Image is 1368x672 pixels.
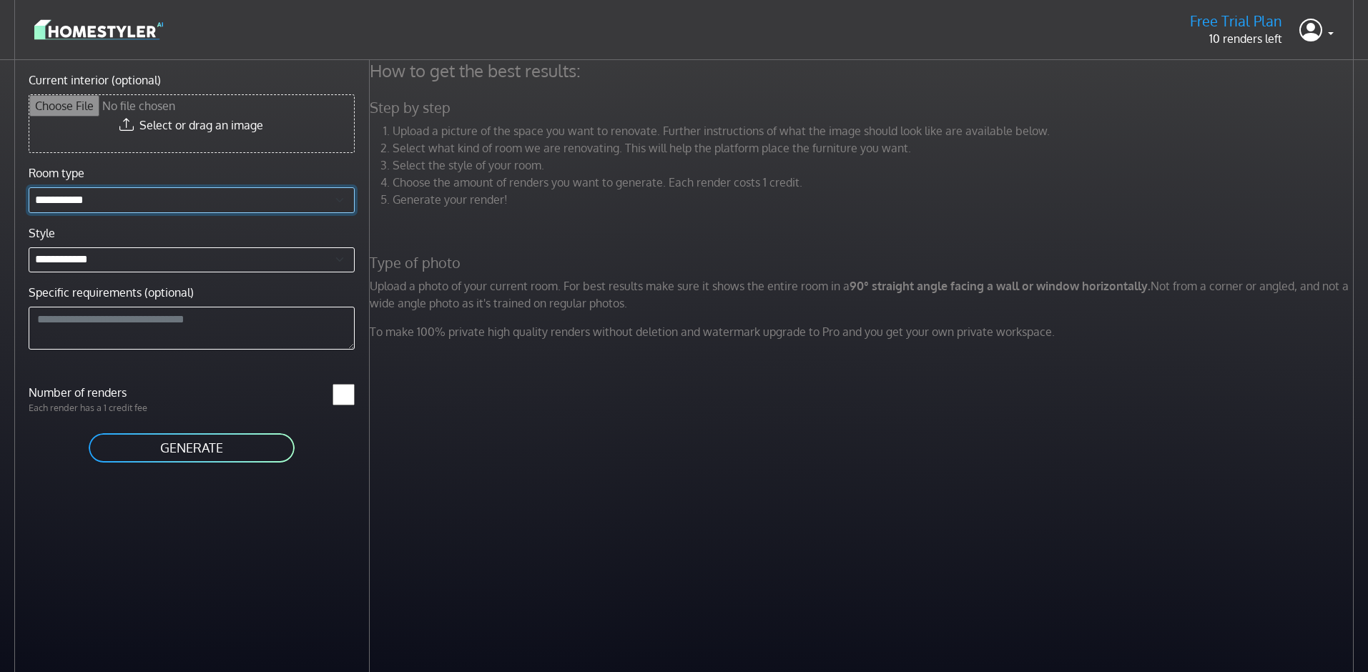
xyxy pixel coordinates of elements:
label: Number of renders [20,384,192,401]
h5: Type of photo [361,254,1367,272]
li: Generate your render! [393,191,1358,208]
li: Upload a picture of the space you want to renovate. Further instructions of what the image should... [393,122,1358,139]
label: Current interior (optional) [29,71,161,89]
p: Each render has a 1 credit fee [20,401,192,415]
h4: How to get the best results: [361,60,1367,81]
label: Room type [29,164,84,182]
h5: Step by step [361,99,1367,117]
strong: 90° straight angle facing a wall or window horizontally. [850,279,1151,293]
li: Select the style of your room. [393,157,1358,174]
h5: Free Trial Plan [1190,12,1282,30]
p: Upload a photo of your current room. For best results make sure it shows the entire room in a Not... [361,277,1367,312]
label: Style [29,224,55,242]
li: Choose the amount of renders you want to generate. Each render costs 1 credit. [393,174,1358,191]
img: logo-3de290ba35641baa71223ecac5eacb59cb85b4c7fdf211dc9aaecaaee71ea2f8.svg [34,17,163,42]
button: GENERATE [87,432,296,464]
label: Specific requirements (optional) [29,284,194,301]
li: Select what kind of room we are renovating. This will help the platform place the furniture you w... [393,139,1358,157]
p: To make 100% private high quality renders without deletion and watermark upgrade to Pro and you g... [361,323,1367,340]
p: 10 renders left [1190,30,1282,47]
